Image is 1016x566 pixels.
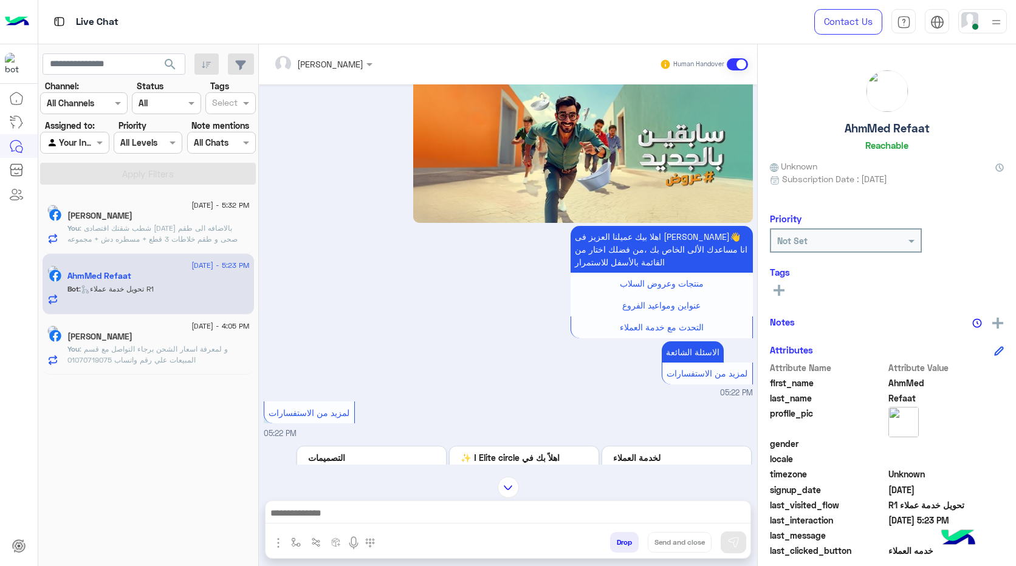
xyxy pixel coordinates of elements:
[770,392,886,404] span: last_name
[5,9,29,35] img: Logo
[271,536,286,550] img: send attachment
[814,9,882,35] a: Contact Us
[888,361,1004,374] span: Attribute Value
[888,544,1004,557] span: خدمه العملاء
[770,544,886,557] span: last_clicked_button
[662,341,724,363] p: 31/8/2025, 5:22 PM
[992,318,1003,329] img: add
[49,209,61,221] img: Facebook
[727,536,740,548] img: send message
[888,514,1004,527] span: 2025-08-31T14:23:16.038Z
[5,53,27,75] img: 322208621163248
[413,75,753,223] img: YjlhZTUyZTYtYjM5OS00MzkwLTlhZDMtMjU1MTIzM2U3MmFjLmpwZw%3D%3D.jpg
[972,318,982,328] img: notes
[67,284,79,293] span: Bot
[346,536,361,550] img: send voice note
[782,172,887,185] span: Subscription Date : [DATE]
[620,278,704,288] span: منتجات وعروض السلاب
[770,437,886,450] span: gender
[47,326,58,336] img: picture
[770,407,886,435] span: profile_pic
[648,532,712,553] button: Send and close
[47,265,58,276] img: picture
[613,451,740,464] p: لخدمة العملاء
[845,121,930,135] h5: AhmMed Refaat
[269,407,349,418] span: لمزيد من الاستفسارات
[79,284,154,293] span: : تحويل خدمة عملاء R1
[961,12,978,29] img: userImage
[45,80,79,92] label: Channel:
[930,15,944,29] img: tab
[49,330,61,342] img: Facebook
[306,532,326,552] button: Trigger scenario
[770,160,817,172] span: Unknown
[210,80,229,92] label: Tags
[326,532,346,552] button: create order
[770,213,801,224] h6: Priority
[888,468,1004,480] span: Unknown
[770,316,795,327] h6: Notes
[308,451,435,464] p: التصميمات
[163,57,177,72] span: search
[311,537,321,547] img: Trigger scenario
[897,15,911,29] img: tab
[865,140,908,151] h6: Reachable
[989,15,1004,30] img: profile
[52,14,67,29] img: tab
[118,119,146,132] label: Priority
[191,119,249,132] label: Note mentions
[888,452,1004,465] span: null
[937,517,980,560] img: hulul-logo.png
[264,429,297,438] span: 05:22 PM
[770,267,1004,278] h6: Tags
[888,392,1004,404] span: Refaat
[770,344,813,355] h6: Attributes
[40,163,256,185] button: Apply Filters
[365,538,375,548] img: make a call
[67,211,132,221] h5: Ahmed Hashem
[67,271,131,281] h5: AhmMed Refaat
[191,260,249,271] span: [DATE] - 5:23 PM
[622,300,701,310] span: عنواين ومواعيد الفروع
[571,226,753,273] p: 31/8/2025, 5:22 PM
[888,377,1004,389] span: AhmMed
[891,9,916,35] a: tab
[673,60,724,69] small: Human Handover
[770,499,886,511] span: last_visited_flow
[291,537,301,547] img: select flow
[45,119,95,132] label: Assigned to:
[888,437,1004,450] span: null
[770,483,886,496] span: signup_date
[191,321,249,332] span: [DATE] - 4:05 PM
[770,514,886,527] span: last_interaction
[867,70,908,112] img: picture
[610,532,639,553] button: Drop
[67,344,80,353] span: You
[76,14,118,30] p: Live Chat
[191,200,249,211] span: [DATE] - 5:32 PM
[498,477,519,498] img: scroll
[47,205,58,216] img: picture
[67,332,132,342] h5: ميكو ميكو
[137,80,163,92] label: Status
[620,322,704,332] span: التحدث مع خدمة العملاء
[770,529,886,542] span: last_message
[331,537,341,547] img: create order
[888,407,919,437] img: picture
[461,451,588,464] p: اهلاً بك في Elite circle ! ✨
[49,270,61,282] img: Facebook
[67,223,80,233] span: You
[67,344,228,364] span: و لمعرفة اسعار الشحن برجاء التواصل مع قسم المبيعات علي رقم واتساب 01070719075
[770,377,886,389] span: first_name
[667,368,747,378] span: لمزيد من الاستفسارات
[156,53,185,80] button: search
[888,499,1004,511] span: تحويل خدمة عملاء R1
[888,483,1004,496] span: 2025-08-31T14:22:37.95Z
[210,96,238,112] div: Select
[286,532,306,552] button: select flow
[67,223,238,254] span: شطب شقتك اقتصادى 125 م بالاضافه الى طقم صحى و طقم خلاطات 3 قطع + مسطره دش + مجموعه شطاف وطقم اكسس...
[770,452,886,465] span: locale
[770,468,886,480] span: timezone
[888,529,1004,542] span: null
[770,361,886,374] span: Attribute Name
